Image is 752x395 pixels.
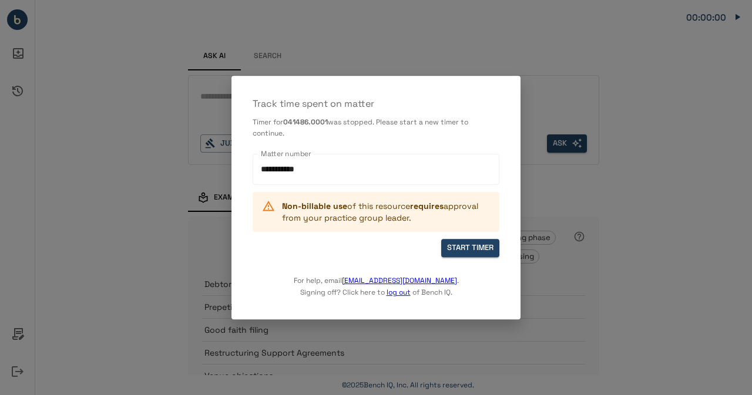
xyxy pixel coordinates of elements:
span: was stopped. Please start a new timer to continue. [253,117,468,139]
div: of this resource approval from your practice group leader. [282,196,490,229]
span: Timer for [253,117,283,127]
a: [EMAIL_ADDRESS][DOMAIN_NAME] [342,276,457,285]
button: START TIMER [441,239,499,258]
label: Matter number [261,148,311,158]
p: For help, email . Signing off? Click here to of Bench IQ. [294,257,459,298]
b: requires [410,201,444,212]
b: 041486.0001 [283,117,328,127]
a: log out [387,288,411,297]
b: Non-billable use [282,201,347,212]
p: Track time spent on matter [253,97,499,111]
